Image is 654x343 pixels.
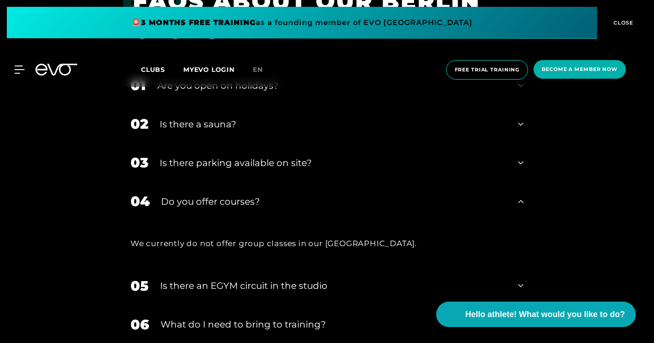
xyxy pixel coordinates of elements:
[131,116,148,132] font: 02
[183,66,235,74] a: MYEVO LOGIN
[161,319,326,330] font: What do I need to bring to training?
[131,154,148,171] font: 03
[614,20,634,26] font: CLOSE
[455,66,520,73] font: Free trial training
[443,60,531,80] a: Free trial training
[465,310,625,319] font: Hello athlete! What would you like to do?
[160,280,327,291] font: Is there an EGYM circuit in the studio
[436,302,636,327] button: Hello athlete! What would you like to do?
[531,60,629,80] a: Become a member now
[131,193,150,210] font: 04
[253,65,274,75] a: en
[597,7,647,39] button: CLOSE
[160,157,312,168] font: Is there parking available on site?
[160,119,236,130] font: Is there a sauna?
[141,65,183,74] a: Clubs
[131,239,417,248] font: We currently do not offer group classes in our [GEOGRAPHIC_DATA].
[141,66,165,74] font: Clubs
[253,66,263,74] font: en
[542,66,618,72] font: Become a member now
[131,277,149,294] font: 05
[161,196,260,207] font: Do you offer courses?
[131,316,149,333] font: 06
